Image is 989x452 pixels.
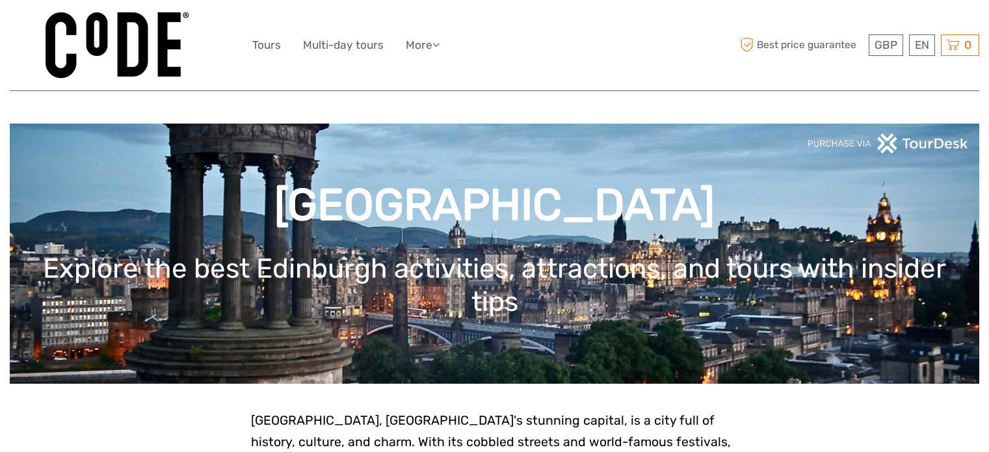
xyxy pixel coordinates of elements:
[252,36,281,55] a: Tours
[303,36,384,55] a: Multi-day tours
[909,34,935,56] div: EN
[46,12,189,78] img: 992-d66cb919-c786-410f-a8a5-821cd0571317_logo_big.jpg
[807,133,969,153] img: PurchaseViaTourDeskwhite.png
[29,179,960,232] h1: [GEOGRAPHIC_DATA]
[737,34,865,56] span: Best price guarantee
[962,38,973,51] span: 0
[875,38,897,51] span: GBP
[406,36,440,55] a: More
[29,252,960,318] h1: Explore the best Edinburgh activities, attractions, and tours with insider tips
